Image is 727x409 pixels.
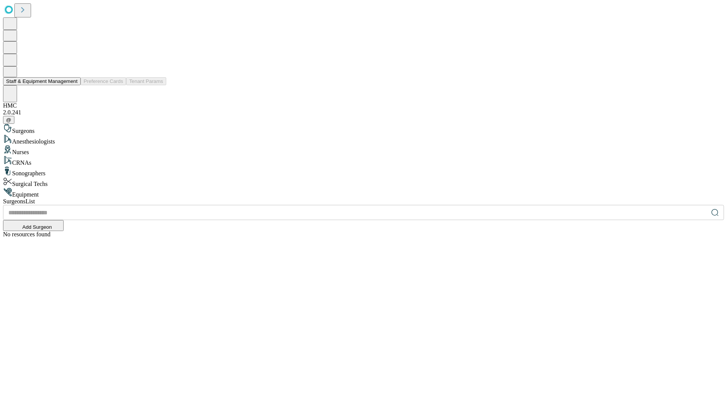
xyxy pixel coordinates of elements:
[3,198,724,205] div: Surgeons List
[3,77,81,85] button: Staff & Equipment Management
[6,117,11,123] span: @
[3,166,724,177] div: Sonographers
[22,224,52,230] span: Add Surgeon
[3,134,724,145] div: Anesthesiologists
[3,156,724,166] div: CRNAs
[81,77,126,85] button: Preference Cards
[3,220,64,231] button: Add Surgeon
[3,116,14,124] button: @
[3,177,724,187] div: Surgical Techs
[3,124,724,134] div: Surgeons
[3,187,724,198] div: Equipment
[3,231,724,238] div: No resources found
[3,102,724,109] div: HMC
[3,109,724,116] div: 2.0.241
[126,77,166,85] button: Tenant Params
[3,145,724,156] div: Nurses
